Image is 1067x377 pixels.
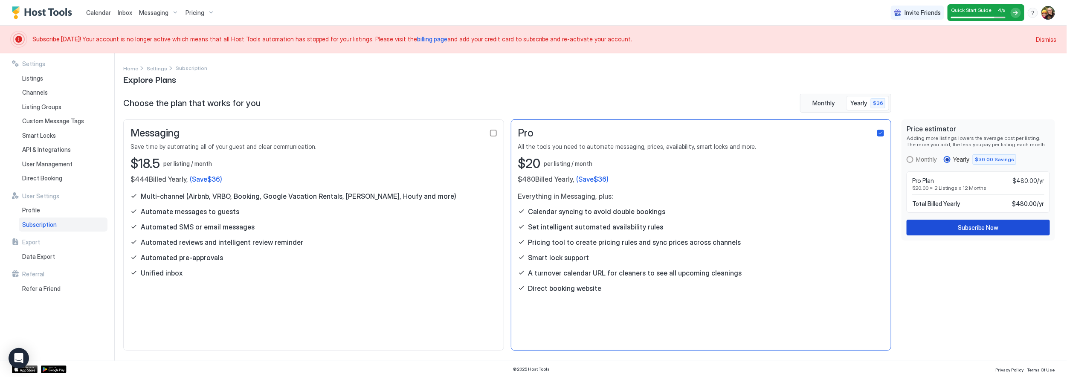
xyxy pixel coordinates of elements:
[518,127,534,139] span: Pro
[490,130,497,136] div: checkbox
[19,281,107,296] a: Refer a Friend
[577,175,609,183] span: (Save $36 )
[907,220,1050,235] button: Subscribe Now
[877,130,884,136] div: checkbox
[22,146,71,154] span: API & Integrations
[1012,200,1044,208] span: $480.00 / yr
[951,7,992,13] span: Quick Start Guide
[22,192,59,200] span: User Settings
[123,98,261,109] span: Choose the plan that works for you
[147,64,167,72] div: Breadcrumb
[176,65,207,71] span: Breadcrumb
[22,89,48,96] span: Channels
[528,284,602,293] span: Direct booking website
[19,142,107,157] a: API & Integrations
[907,156,937,163] div: monthly
[518,175,884,183] span: $480 Billed Yearly,
[19,85,107,100] a: Channels
[417,35,447,43] a: billing page
[86,8,111,17] a: Calendar
[22,103,61,111] span: Listing Groups
[907,125,1050,133] span: Price estimator
[1041,6,1055,20] div: User profile
[22,60,45,68] span: Settings
[996,367,1024,372] span: Privacy Policy
[22,253,55,261] span: Data Export
[912,200,960,208] span: Total Billed Yearly
[22,160,72,168] span: User Management
[905,9,941,17] span: Invite Friends
[802,96,845,110] button: Monthly
[41,365,67,373] a: Google Play Store
[528,253,589,262] span: Smart lock support
[32,35,82,43] span: Subscribe [DATE]!
[812,99,835,107] span: Monthly
[32,35,1031,43] span: Your account is no longer active which means that all Host Tools automation has stopped for your ...
[513,366,550,372] span: © 2025 Host Tools
[958,223,999,232] div: Subscribe Now
[19,71,107,86] a: Listings
[130,175,497,183] span: $444 Billed Yearly,
[123,72,176,85] span: Explore Plans
[22,221,57,229] span: Subscription
[19,157,107,171] a: User Management
[118,9,132,16] span: Inbox
[141,223,255,231] span: Automated SMS or email messages
[528,238,741,246] span: Pricing tool to create pricing rules and sync prices across channels
[518,143,884,151] span: All the tools you need to automate messaging, prices, availability, smart locks and more.
[1013,177,1044,185] span: $480.00/yr
[1027,367,1055,372] span: Terms Of Use
[130,127,180,139] span: Messaging
[1036,35,1057,44] div: Dismiss
[22,117,84,125] span: Custom Message Tags
[22,270,44,278] span: Referral
[19,128,107,143] a: Smart Locks
[22,206,40,214] span: Profile
[907,154,1050,165] div: RadioGroup
[190,175,222,183] span: (Save $36 )
[19,217,107,232] a: Subscription
[1028,8,1038,18] div: menu
[130,143,497,151] span: Save time by automating all of your guest and clear communication.
[19,100,107,114] a: Listing Groups
[22,174,62,182] span: Direct Booking
[1002,8,1006,13] span: / 5
[912,185,1044,191] span: $20.00 x 2 Listings x 12 Months
[800,94,891,113] div: tab-group
[141,253,223,262] span: Automated pre-approvals
[528,223,664,231] span: Set intelligent automated availability rules
[19,171,107,186] a: Direct Booking
[141,269,183,277] span: Unified inbox
[19,203,107,217] a: Profile
[998,7,1002,13] span: 4
[873,99,883,107] span: $36
[528,207,666,216] span: Calendar syncing to avoid double bookings
[518,192,884,200] span: Everything in Messaging, plus:
[9,348,29,368] div: Open Intercom Messenger
[118,8,132,17] a: Inbox
[907,135,1050,148] span: Adding more listings lowers the average cost per listing. The more you add, the less you pay per ...
[186,9,204,17] span: Pricing
[130,156,160,172] span: $18.5
[139,9,168,17] span: Messaging
[22,132,56,139] span: Smart Locks
[19,249,107,264] a: Data Export
[528,269,742,277] span: A turnover calendar URL for cleaners to see all upcoming cleanings
[975,156,1014,163] span: $36.00 Savings
[996,365,1024,374] a: Privacy Policy
[12,6,76,19] a: Host Tools Logo
[163,160,212,168] span: per listing / month
[944,154,1016,165] div: yearly
[847,96,889,110] button: Yearly $36
[1027,365,1055,374] a: Terms Of Use
[916,156,937,163] div: Monthly
[12,365,38,373] a: App Store
[123,65,138,72] span: Home
[953,156,969,163] div: Yearly
[141,192,456,200] span: Multi-channel (Airbnb, VRBO, Booking, Google Vacation Rentals, [PERSON_NAME], Houfy and more)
